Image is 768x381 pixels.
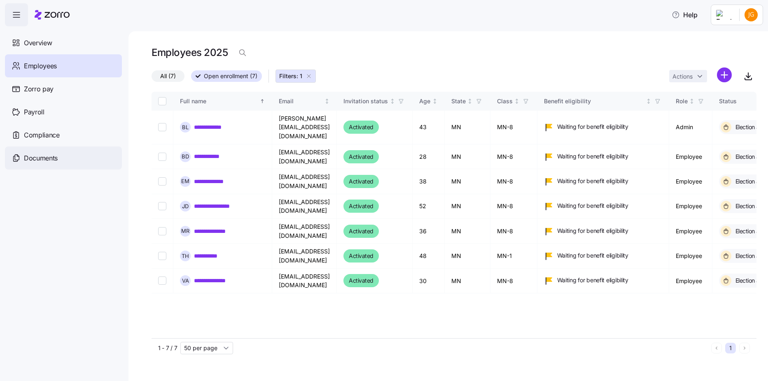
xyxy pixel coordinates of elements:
[557,276,628,284] span: Waiting for benefit eligibility
[158,177,166,186] input: Select record 3
[669,219,712,244] td: Employee
[182,253,189,259] span: T H
[557,152,628,160] span: Waiting for benefit eligibility
[275,70,316,83] button: Filters: 1
[711,343,722,353] button: Previous page
[158,252,166,260] input: Select record 6
[180,97,258,106] div: Full name
[5,54,122,77] a: Employees
[349,152,373,162] span: Activated
[557,123,628,131] span: Waiting for benefit eligibility
[5,146,122,170] a: Documents
[5,31,122,54] a: Overview
[413,219,445,244] td: 36
[158,123,166,131] input: Select record 1
[279,72,302,80] span: Filters: 1
[672,10,698,20] span: Help
[158,344,177,352] span: 1 - 7 / 7
[390,98,395,104] div: Not sorted
[669,194,712,219] td: Employee
[490,194,537,219] td: MN-8
[182,204,189,209] span: J D
[182,278,189,283] span: V A
[432,98,438,104] div: Not sorted
[557,251,628,260] span: Waiting for benefit eligibility
[669,111,712,144] td: Admin
[24,153,58,163] span: Documents
[490,92,537,111] th: ClassNot sorted
[182,154,189,159] span: B D
[349,226,373,236] span: Activated
[158,153,166,161] input: Select record 2
[272,111,337,144] td: [PERSON_NAME][EMAIL_ADDRESS][DOMAIN_NAME]
[160,71,176,81] span: All (7)
[490,169,537,194] td: MN-8
[451,97,466,106] div: State
[669,169,712,194] td: Employee
[24,38,52,48] span: Overview
[445,194,490,219] td: MN
[5,100,122,123] a: Payroll
[672,74,693,79] span: Actions
[557,177,628,185] span: Waiting for benefit eligibility
[24,84,54,94] span: Zorro pay
[158,202,166,210] input: Select record 4
[669,244,712,268] td: Employee
[413,269,445,293] td: 30
[259,98,265,104] div: Sorted ascending
[490,219,537,244] td: MN-8
[669,70,707,82] button: Actions
[419,97,430,106] div: Age
[413,111,445,144] td: 43
[349,177,373,186] span: Activated
[279,97,323,106] div: Email
[557,202,628,210] span: Waiting for benefit eligibility
[490,111,537,144] td: MN-8
[5,77,122,100] a: Zorro pay
[676,97,688,106] div: Role
[413,169,445,194] td: 38
[490,144,537,169] td: MN-8
[324,98,330,104] div: Not sorted
[689,98,695,104] div: Not sorted
[272,219,337,244] td: [EMAIL_ADDRESS][DOMAIN_NAME]
[413,144,445,169] td: 28
[181,228,189,234] span: M R
[557,227,628,235] span: Waiting for benefit eligibility
[445,111,490,144] td: MN
[669,269,712,293] td: Employee
[272,269,337,293] td: [EMAIL_ADDRESS][DOMAIN_NAME]
[173,92,272,111] th: Full nameSorted ascending
[349,276,373,286] span: Activated
[716,10,733,20] img: Employer logo
[445,244,490,268] td: MN
[413,92,445,111] th: AgeNot sorted
[445,169,490,194] td: MN
[204,71,257,81] span: Open enrollment (7)
[669,144,712,169] td: Employee
[158,227,166,235] input: Select record 5
[349,201,373,211] span: Activated
[343,97,388,106] div: Invitation status
[669,92,712,111] th: RoleNot sorted
[272,92,337,111] th: EmailNot sorted
[152,46,228,59] h1: Employees 2025
[537,92,669,111] th: Benefit eligibilityNot sorted
[272,144,337,169] td: [EMAIL_ADDRESS][DOMAIN_NAME]
[158,276,166,285] input: Select record 7
[544,97,644,106] div: Benefit eligibility
[725,343,736,353] button: 1
[665,7,704,23] button: Help
[514,98,520,104] div: Not sorted
[337,92,413,111] th: Invitation statusNot sorted
[445,92,490,111] th: StateNot sorted
[182,125,189,130] span: B L
[490,269,537,293] td: MN-8
[646,98,651,104] div: Not sorted
[24,107,44,117] span: Payroll
[5,123,122,146] a: Compliance
[445,144,490,169] td: MN
[445,219,490,244] td: MN
[349,122,373,132] span: Activated
[24,130,60,140] span: Compliance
